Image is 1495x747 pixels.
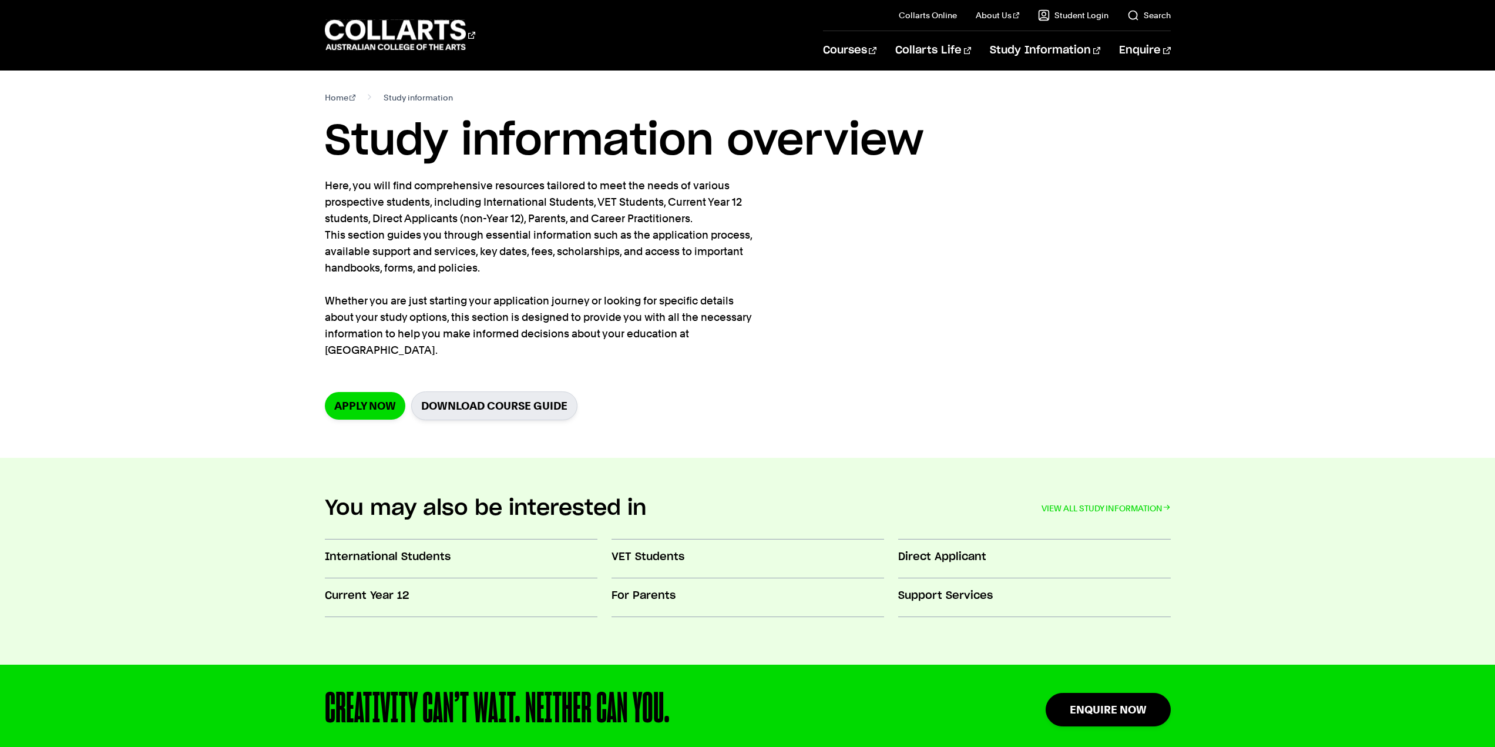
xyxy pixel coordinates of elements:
[325,540,597,579] a: International Students
[898,579,1171,618] a: Support Services
[325,588,597,604] h3: Current Year 12
[612,540,884,579] a: VET Students
[612,579,884,618] a: For Parents
[898,550,1171,565] h3: Direct Applicant
[895,31,971,70] a: Collarts Life
[1042,500,1171,517] a: VIEW ALL STUDY INFORMATION
[1127,9,1171,21] a: Search
[1038,9,1108,21] a: Student Login
[325,177,754,359] p: Here, you will find comprehensive resources tailored to meet the needs of various prospective stu...
[325,18,475,52] div: Go to homepage
[325,579,597,618] a: Current Year 12
[612,588,884,604] h3: For Parents
[976,9,1019,21] a: About Us
[1046,693,1171,726] a: Enquire Now
[325,550,597,565] h3: International Students
[384,89,453,106] span: Study information
[990,31,1100,70] a: Study Information
[823,31,876,70] a: Courses
[325,89,356,106] a: Home
[325,115,1171,168] h1: Study information overview
[325,392,405,420] a: Apply Now
[1119,31,1170,70] a: Enquire
[325,495,647,521] h2: You may also be interested in
[612,550,884,565] h3: VET Students
[898,540,1171,579] a: Direct Applicant
[898,588,1171,604] h3: Support Services
[411,391,577,420] a: Download Course Guide
[899,9,957,21] a: Collarts Online
[325,688,970,731] div: CREATIVITY CAN’T WAIT. NEITHER CAN YOU.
